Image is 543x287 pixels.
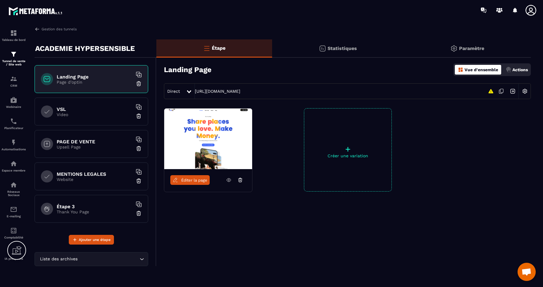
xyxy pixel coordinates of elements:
a: Éditer la page [170,175,210,185]
span: Éditer la page [181,178,207,182]
button: Ajouter une étape [69,235,114,245]
a: Gestion des tunnels [35,26,77,32]
p: Comptabilité [2,236,26,239]
p: IA prospects [2,257,26,260]
img: logo [8,5,63,16]
span: Ajouter une étape [79,237,111,243]
h6: MENTIONS LEGALES [57,171,132,177]
p: Actions [512,67,528,72]
p: Statistiques [328,45,357,51]
img: trash [136,178,142,184]
img: formation [10,51,17,58]
a: emailemailE-mailing [2,201,26,222]
img: automations [10,160,17,167]
img: bars-o.4a397970.svg [203,45,210,52]
img: arrow [35,26,40,32]
a: automationsautomationsWebinaire [2,92,26,113]
h6: Landing Page [57,74,132,80]
p: Paramètre [459,45,484,51]
p: Créer une variation [304,153,391,158]
p: Website [57,177,132,182]
a: [URL][DOMAIN_NAME] [195,89,240,94]
img: formation [10,75,17,82]
img: email [10,206,17,213]
p: Thank You Page [57,209,132,214]
a: automationsautomationsEspace membre [2,155,26,177]
h6: VSL [57,106,132,112]
h6: Étape 3 [57,204,132,209]
img: trash [136,81,142,87]
p: Video [57,112,132,117]
input: Search for option [79,256,138,262]
img: trash [136,210,142,216]
p: Upsell Page [57,145,132,149]
p: Vue d'ensemble [465,67,498,72]
span: Liste des archives [38,256,79,262]
a: accountantaccountantComptabilité [2,222,26,244]
img: social-network [10,181,17,189]
p: E-mailing [2,215,26,218]
p: Tunnel de vente / Site web [2,59,26,66]
p: Planificateur [2,126,26,130]
img: actions.d6e523a2.png [506,67,511,72]
p: Automatisations [2,148,26,151]
img: image [164,108,252,169]
p: Réseaux Sociaux [2,190,26,197]
img: setting-w.858f3a88.svg [519,85,531,97]
img: setting-gr.5f69749f.svg [450,45,458,52]
a: schedulerschedulerPlanificateur [2,113,26,134]
div: Search for option [35,252,148,266]
img: trash [136,113,142,119]
a: formationformationTunnel de vente / Site web [2,46,26,71]
a: formationformationTableau de bord [2,25,26,46]
a: social-networksocial-networkRéseaux Sociaux [2,177,26,201]
img: dashboard-orange.40269519.svg [458,67,463,72]
span: Direct [167,89,180,94]
p: Étape [212,45,225,51]
img: trash [136,145,142,152]
p: CRM [2,84,26,87]
h6: PAGE DE VENTE [57,139,132,145]
p: Tableau de bord [2,38,26,42]
img: scheduler [10,118,17,125]
img: automations [10,96,17,104]
img: automations [10,139,17,146]
p: + [304,145,391,153]
img: stats.20deebd0.svg [319,45,326,52]
a: Ouvrir le chat [518,263,536,281]
p: ACADEMIE HYPERSENSIBLE [35,42,135,55]
h3: Landing Page [164,65,212,74]
img: formation [10,29,17,37]
img: accountant [10,227,17,234]
a: formationformationCRM [2,71,26,92]
p: Webinaire [2,105,26,108]
p: Espace membre [2,169,26,172]
a: automationsautomationsAutomatisations [2,134,26,155]
img: arrow-next.bcc2205e.svg [507,85,518,97]
p: Page d'optin [57,80,132,85]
